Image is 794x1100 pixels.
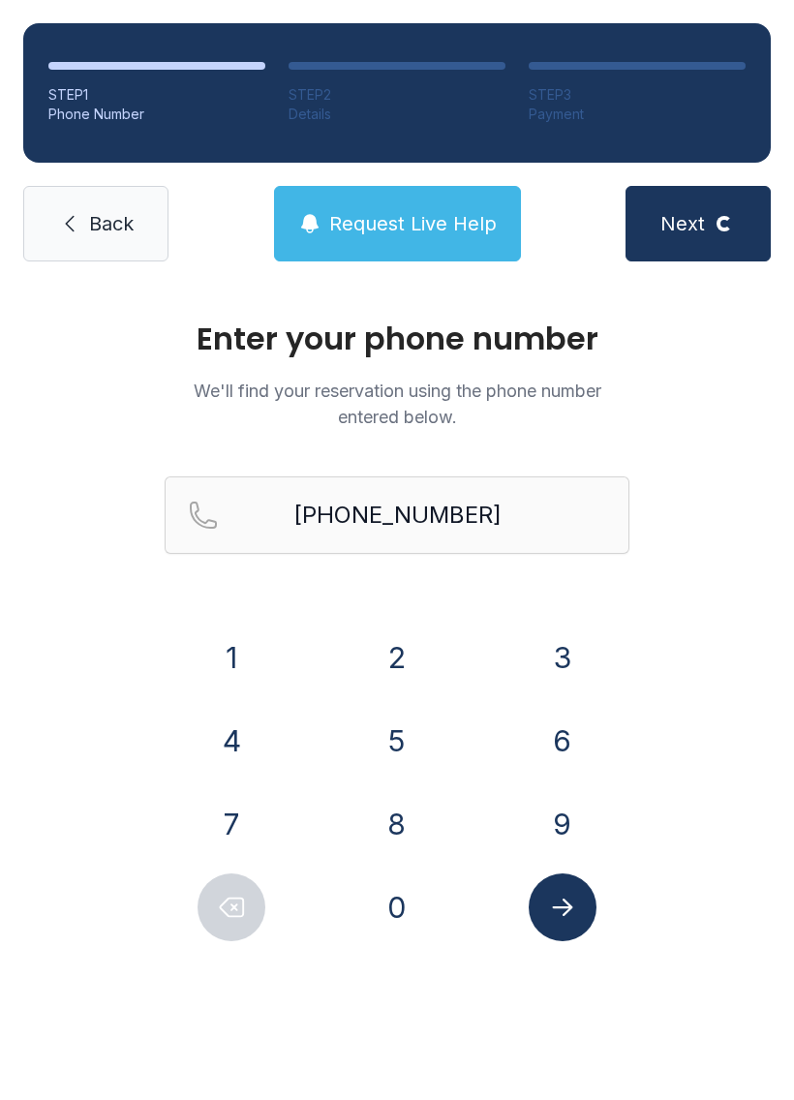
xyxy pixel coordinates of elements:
[529,707,596,775] button: 6
[529,105,746,124] div: Payment
[529,873,596,941] button: Submit lookup form
[165,378,629,430] p: We'll find your reservation using the phone number entered below.
[363,624,431,691] button: 2
[48,105,265,124] div: Phone Number
[529,85,746,105] div: STEP 3
[198,873,265,941] button: Delete number
[198,624,265,691] button: 1
[660,210,705,237] span: Next
[289,85,505,105] div: STEP 2
[48,85,265,105] div: STEP 1
[529,624,596,691] button: 3
[363,790,431,858] button: 8
[363,873,431,941] button: 0
[363,707,431,775] button: 5
[289,105,505,124] div: Details
[198,790,265,858] button: 7
[89,210,134,237] span: Back
[529,790,596,858] button: 9
[165,323,629,354] h1: Enter your phone number
[198,707,265,775] button: 4
[329,210,497,237] span: Request Live Help
[165,476,629,554] input: Reservation phone number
